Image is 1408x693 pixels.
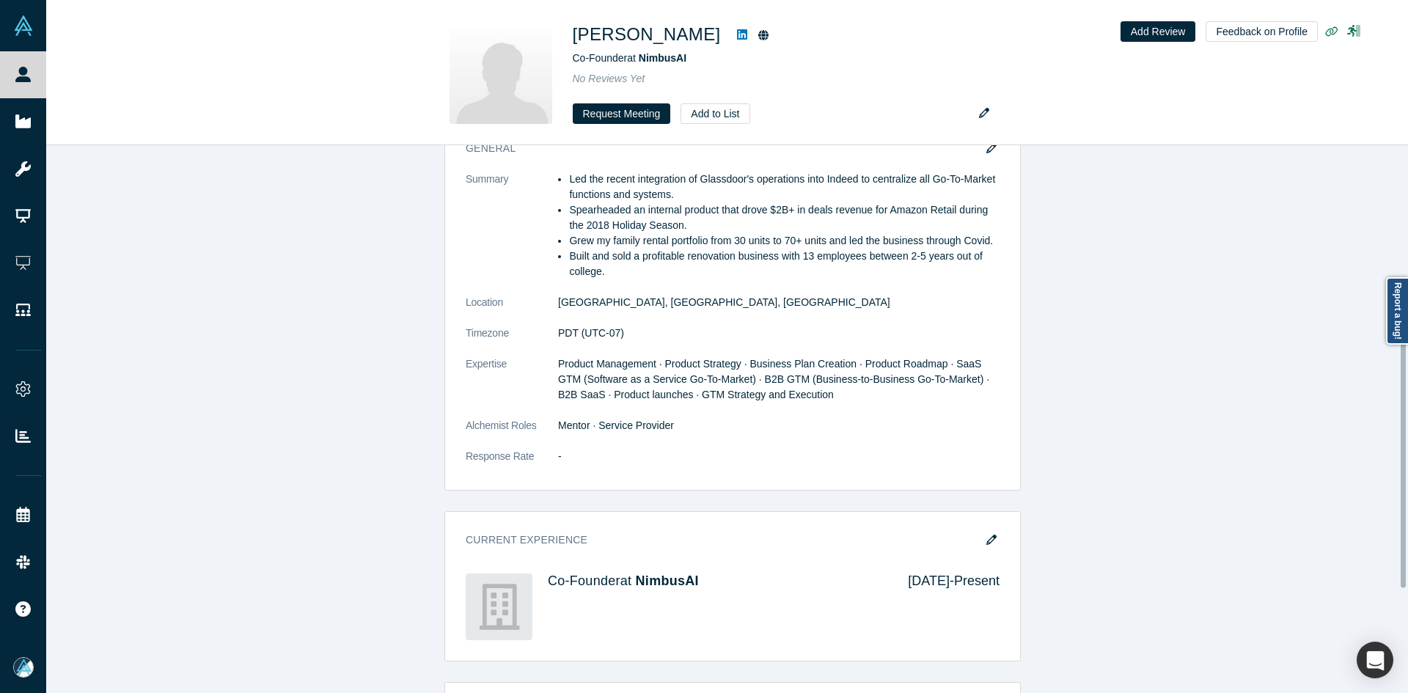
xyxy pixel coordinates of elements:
dt: Summary [466,172,558,295]
a: NimbusAI [639,52,686,64]
dd: - [558,449,1000,464]
h1: [PERSON_NAME] [573,21,721,48]
span: Product Management · Product Strategy · Business Plan Creation · Product Roadmap · SaaS GTM (Soft... [558,358,989,400]
img: Alchemist Vault Logo [13,15,34,36]
button: Add Review [1121,21,1196,42]
span: Co-Founder at [573,52,687,64]
dt: Response Rate [466,449,558,480]
dt: Timezone [466,326,558,356]
a: NimbusAI [636,573,699,588]
h3: Current Experience [466,532,979,548]
img: Mia Scott's Account [13,657,34,678]
span: No Reviews Yet [573,73,645,84]
dd: PDT (UTC-07) [558,326,1000,341]
button: Add to List [681,103,749,124]
h4: Co-Founder at [548,573,887,590]
dd: [GEOGRAPHIC_DATA], [GEOGRAPHIC_DATA], [GEOGRAPHIC_DATA] [558,295,1000,310]
img: NimbusAI's Logo [466,573,532,640]
dt: Location [466,295,558,326]
dd: Mentor · Service Provider [558,418,1000,433]
li: Built and sold a profitable renovation business with 13 employees between 2-5 years out of college. [569,249,1000,279]
li: Grew my family rental portfolio from 30 units to 70+ units and led the business through Covid. [569,233,1000,249]
li: Led the recent integration of Glassdoor's operations into Indeed to centralize all Go-To-Market f... [569,172,1000,202]
dt: Alchemist Roles [466,418,558,449]
li: Spearheaded an internal product that drove $2B+ in deals revenue for Amazon Retail during the 201... [569,202,1000,233]
button: Request Meeting [573,103,671,124]
dt: Expertise [466,356,558,418]
div: [DATE] - Present [887,573,1000,640]
h3: General [466,141,979,156]
img: Jen Sun's Profile Image [450,21,552,124]
button: Feedback on Profile [1206,21,1318,42]
a: Report a bug! [1386,277,1408,345]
